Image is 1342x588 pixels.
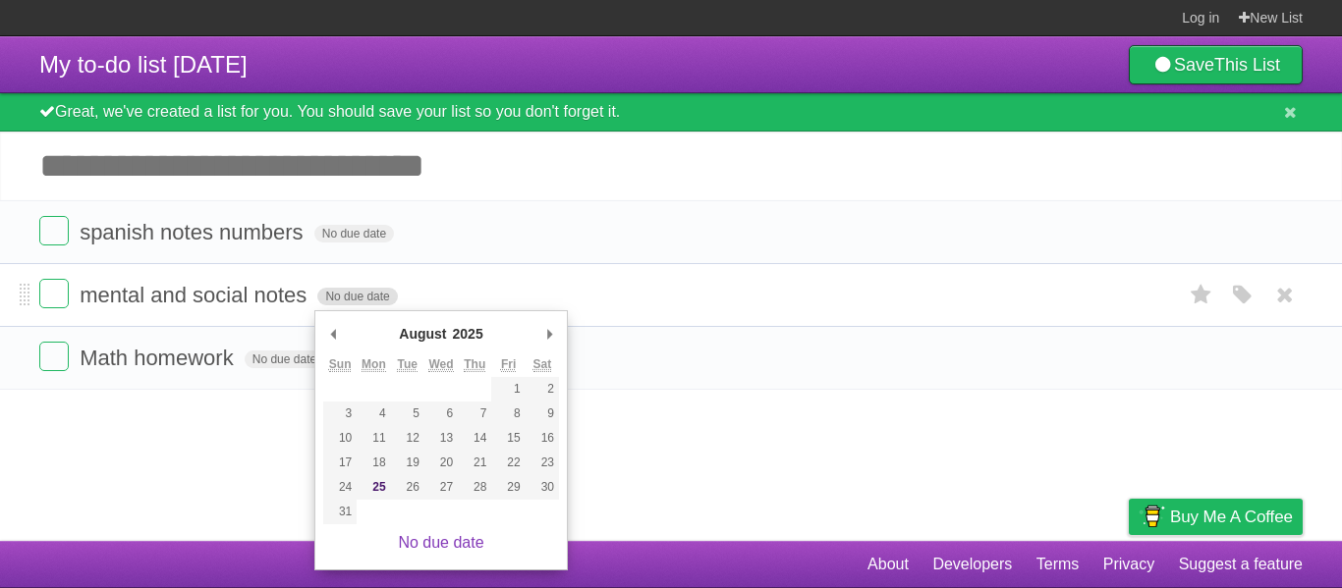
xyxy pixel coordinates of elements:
button: 8 [491,401,525,426]
span: No due date [317,288,397,305]
div: 2025 [450,319,486,348]
button: 4 [357,401,390,426]
a: About [867,546,909,583]
button: 28 [458,475,491,500]
span: spanish notes numbers [80,220,308,244]
img: Buy me a coffee [1139,500,1165,533]
abbr: Wednesday [428,357,453,372]
button: 14 [458,426,491,451]
a: Developers [932,546,1012,583]
abbr: Tuesday [397,357,417,372]
span: No due date [314,225,394,242]
button: 13 [424,426,458,451]
button: 20 [424,451,458,475]
a: Suggest a feature [1179,546,1303,583]
span: My to-do list [DATE] [39,51,248,78]
button: 16 [526,426,559,451]
button: Next Month [539,319,559,348]
a: Terms [1036,546,1080,583]
button: 15 [491,426,525,451]
label: Star task [1183,279,1220,311]
button: 6 [424,401,458,426]
a: SaveThis List [1129,45,1303,84]
label: Done [39,216,69,245]
button: 21 [458,451,491,475]
button: 2 [526,377,559,401]
button: 7 [458,401,491,426]
button: 12 [391,426,424,451]
abbr: Friday [501,357,516,372]
abbr: Sunday [329,357,352,372]
div: August [396,319,449,348]
button: 27 [424,475,458,500]
a: No due date [398,534,483,551]
button: 19 [391,451,424,475]
button: Previous Month [323,319,343,348]
button: 22 [491,451,525,475]
button: 25 [357,475,390,500]
a: Buy me a coffee [1129,499,1303,535]
button: 31 [323,500,357,524]
button: 18 [357,451,390,475]
button: 1 [491,377,525,401]
button: 9 [526,401,559,426]
abbr: Monday [362,357,386,372]
button: 23 [526,451,559,475]
button: 30 [526,475,559,500]
button: 26 [391,475,424,500]
span: Buy me a coffee [1170,500,1293,534]
label: Done [39,279,69,308]
a: Privacy [1103,546,1154,583]
span: mental and social notes [80,283,311,307]
button: 24 [323,475,357,500]
abbr: Saturday [533,357,552,372]
span: Math homework [80,346,239,370]
button: 17 [323,451,357,475]
button: 10 [323,426,357,451]
label: Done [39,342,69,371]
button: 29 [491,475,525,500]
button: 5 [391,401,424,426]
button: 11 [357,426,390,451]
span: No due date [245,350,324,368]
button: 3 [323,401,357,426]
b: This List [1214,55,1280,75]
abbr: Thursday [464,357,485,372]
